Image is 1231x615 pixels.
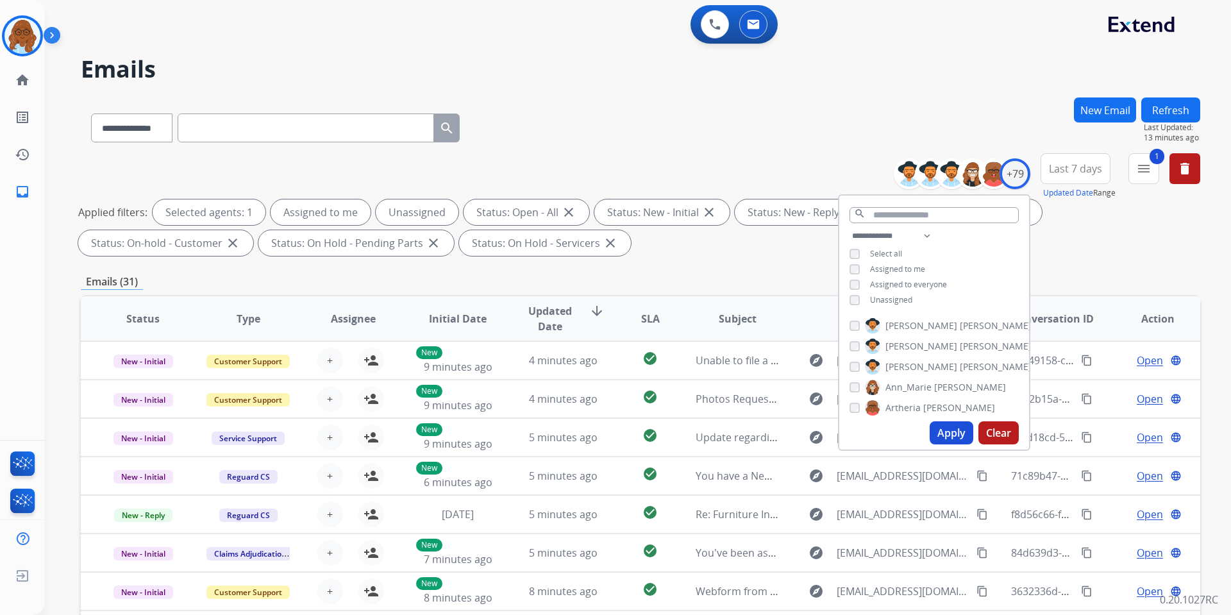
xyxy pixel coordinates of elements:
mat-icon: person_add [364,430,379,445]
span: Re: Furniture Insurance Claim – Damaged Sofa [696,507,919,521]
mat-icon: language [1170,470,1182,482]
mat-icon: explore [808,353,824,368]
button: Updated Date [1043,188,1093,198]
mat-icon: content_copy [976,586,988,597]
mat-icon: close [603,235,618,251]
span: SLA [641,311,660,326]
span: Customer Support [206,393,290,407]
span: + [327,545,333,560]
span: Open [1137,545,1163,560]
span: Open [1137,584,1163,599]
mat-icon: person_add [364,353,379,368]
mat-icon: explore [808,507,824,522]
mat-icon: explore [808,391,824,407]
div: Selected agents: 1 [153,199,265,225]
th: Action [1095,296,1200,341]
span: Range [1043,187,1116,198]
mat-icon: content_copy [976,547,988,559]
span: Reguard CS [219,509,278,522]
mat-icon: check_circle [642,466,658,482]
div: Status: On Hold - Pending Parts [258,230,454,256]
span: Assigned to everyone [870,279,947,290]
span: + [327,430,333,445]
span: [EMAIL_ADDRESS][DOMAIN_NAME] [837,507,969,522]
button: + [317,501,343,527]
mat-icon: explore [808,468,824,484]
span: Ann_Marie [885,381,932,394]
div: Status: Open - All [464,199,589,225]
span: 9 minutes ago [424,398,492,412]
span: 4 minutes ago [529,353,598,367]
span: 9 minutes ago [424,360,492,374]
span: New - Initial [113,586,173,599]
mat-icon: close [701,205,717,220]
span: 9 minutes ago [424,437,492,451]
mat-icon: arrow_downward [589,303,605,319]
span: f8d56c66-fe5e-4073-a7d8-195490a24ea0 [1011,507,1204,521]
button: + [317,348,343,373]
span: [EMAIL_ADDRESS][DOMAIN_NAME] [837,468,969,484]
span: New - Initial [113,470,173,484]
span: 8 minutes ago [529,584,598,598]
div: Status: New - Initial [594,199,730,225]
span: Webform from [EMAIL_ADDRESS][DOMAIN_NAME] on [DATE] [696,584,986,598]
p: New [416,539,442,552]
span: Status [126,311,160,326]
span: 5 minutes ago [529,546,598,560]
mat-icon: check_circle [642,389,658,405]
button: New Email [1074,97,1136,122]
span: Claims Adjudication [206,547,294,560]
span: [PERSON_NAME] [960,319,1032,332]
span: New - Reply [114,509,172,522]
span: You have a New Message from BBB Serving [GEOGRAPHIC_DATA][US_STATE], Consumer Complaint #23870346 [696,469,1225,483]
span: 4 minutes ago [529,392,598,406]
span: [PERSON_NAME] [923,401,995,414]
span: 3632336d-8c37-4d60-8d1e-69153c494ee0 [1011,584,1209,598]
mat-icon: home [15,72,30,88]
span: 5 minutes ago [529,507,598,521]
span: Open [1137,468,1163,484]
span: [PERSON_NAME] [960,360,1032,373]
mat-icon: content_copy [1081,393,1093,405]
mat-icon: check_circle [642,543,658,559]
div: Status: New - Reply [735,199,870,225]
span: 5 minutes ago [529,430,598,444]
span: Subject [719,311,757,326]
span: + [327,507,333,522]
div: Assigned to me [271,199,371,225]
mat-icon: check_circle [642,428,658,443]
p: New [416,385,442,398]
mat-icon: person_add [364,584,379,599]
span: 1 [1150,149,1164,164]
span: Service Support [212,432,285,445]
mat-icon: search [439,121,455,136]
span: Open [1137,430,1163,445]
span: + [327,468,333,484]
mat-icon: menu [1136,161,1151,176]
span: [EMAIL_ADDRESS][DOMAIN_NAME] [837,584,969,599]
p: New [416,346,442,359]
span: [EMAIL_ADDRESS][DOMAIN_NAME] [837,430,969,445]
span: Artheria [885,401,921,414]
span: Last 7 days [1049,166,1102,171]
span: [PERSON_NAME] [885,340,957,353]
span: New - Initial [113,432,173,445]
mat-icon: close [225,235,240,251]
button: Clear [978,421,1019,444]
span: Update regarding your fulfillment method for Service Order: f5aa2746-9409-499d-b7af-d5526806cbe7 [696,430,1184,444]
span: Open [1137,391,1163,407]
span: Customer Support [206,586,290,599]
mat-icon: content_copy [1081,432,1093,443]
mat-icon: history [15,147,30,162]
span: Unassigned [870,294,912,305]
span: New - Initial [113,393,173,407]
span: Updated Date [521,303,580,334]
mat-icon: inbox [15,184,30,199]
mat-icon: person_add [364,507,379,522]
mat-icon: delete [1177,161,1193,176]
mat-icon: person_add [364,545,379,560]
button: Last 7 days [1041,153,1110,184]
mat-icon: check_circle [642,505,658,520]
span: Unable to file a claim [696,353,796,367]
div: Status: On-hold - Customer [78,230,253,256]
